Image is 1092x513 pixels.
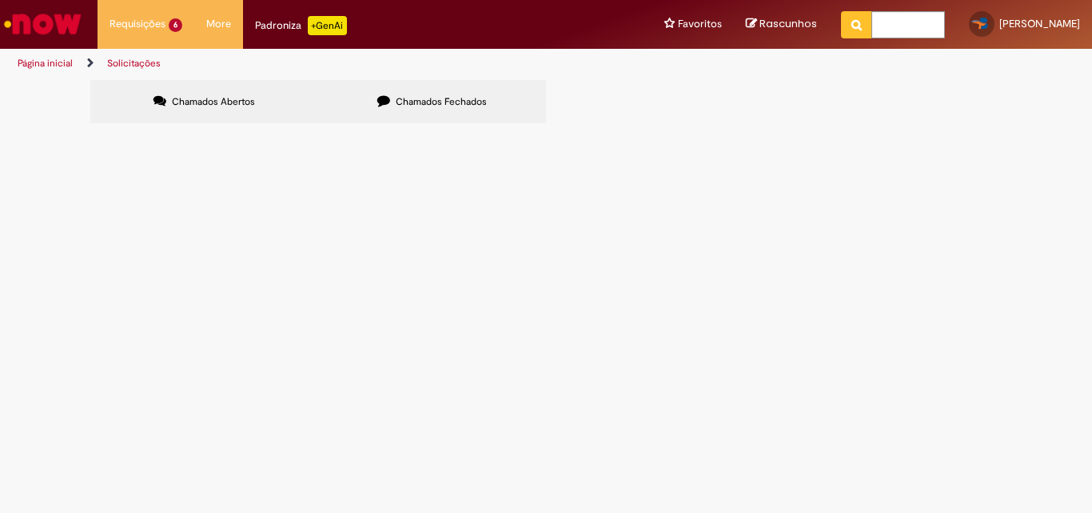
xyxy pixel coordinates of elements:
[169,18,182,32] span: 6
[12,49,716,78] ul: Trilhas de página
[746,17,817,32] a: Rascunhos
[107,57,161,70] a: Solicitações
[172,95,255,108] span: Chamados Abertos
[396,95,487,108] span: Chamados Fechados
[678,16,722,32] span: Favoritos
[999,17,1080,30] span: [PERSON_NAME]
[110,16,165,32] span: Requisições
[2,8,84,40] img: ServiceNow
[759,16,817,31] span: Rascunhos
[841,11,872,38] button: Pesquisar
[308,16,347,35] p: +GenAi
[206,16,231,32] span: More
[18,57,73,70] a: Página inicial
[255,16,347,35] div: Padroniza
